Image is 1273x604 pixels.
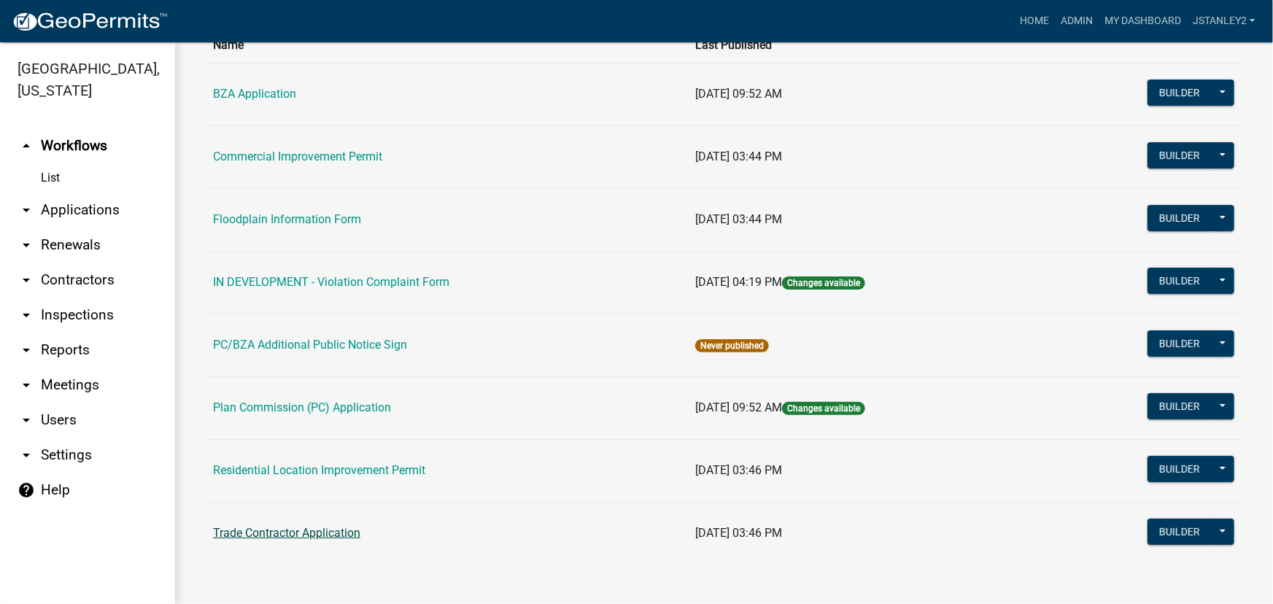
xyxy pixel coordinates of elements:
th: Name [204,27,686,63]
button: Builder [1148,393,1212,419]
a: BZA Application [213,87,296,101]
a: My Dashboard [1099,7,1187,35]
i: arrow_drop_down [18,446,35,464]
span: [DATE] 04:19 PM [695,275,782,289]
a: PC/BZA Additional Public Notice Sign [213,338,407,352]
span: [DATE] 03:46 PM [695,526,782,540]
th: Last Published [686,27,1043,63]
i: arrow_drop_down [18,341,35,359]
span: Changes available [782,402,865,415]
i: arrow_drop_down [18,236,35,254]
a: Admin [1055,7,1099,35]
i: help [18,481,35,499]
a: jstanley2 [1187,7,1261,35]
a: Plan Commission (PC) Application [213,400,391,414]
a: Residential Location Improvement Permit [213,463,425,477]
span: Changes available [782,276,865,290]
a: Home [1014,7,1055,35]
button: Builder [1148,456,1212,482]
button: Builder [1148,330,1212,357]
span: [DATE] 03:44 PM [695,150,782,163]
button: Builder [1148,519,1212,545]
button: Builder [1148,80,1212,106]
span: [DATE] 03:46 PM [695,463,782,477]
a: Floodplain Information Form [213,212,361,226]
span: [DATE] 03:44 PM [695,212,782,226]
button: Builder [1148,268,1212,294]
i: arrow_drop_down [18,271,35,289]
i: arrow_drop_down [18,411,35,429]
button: Builder [1148,142,1212,169]
a: Trade Contractor Application [213,526,360,540]
span: [DATE] 09:52 AM [695,400,782,414]
i: arrow_drop_down [18,201,35,219]
i: arrow_drop_down [18,306,35,324]
a: Commercial Improvement Permit [213,150,382,163]
span: [DATE] 09:52 AM [695,87,782,101]
button: Builder [1148,205,1212,231]
span: Never published [695,339,769,352]
i: arrow_drop_down [18,376,35,394]
i: arrow_drop_up [18,137,35,155]
a: IN DEVELOPMENT - Violation Complaint Form [213,275,449,289]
